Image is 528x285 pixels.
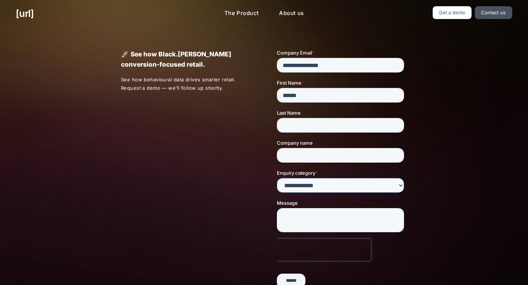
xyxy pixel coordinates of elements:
a: Get a demo [433,6,472,19]
p: See how behavioural data drives smarter retail. Request a demo — we’ll follow up shortly. [121,75,252,92]
a: The Product [219,6,265,21]
a: [URL] [16,6,34,21]
a: About us [273,6,309,21]
a: Contact us [475,6,512,19]
p: 🚀 See how Black.[PERSON_NAME] conversion-focused retail. [121,49,251,70]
